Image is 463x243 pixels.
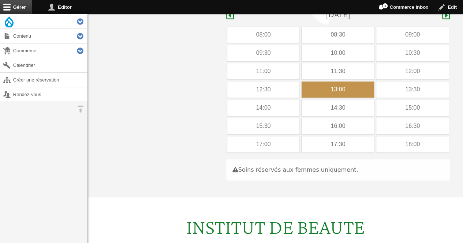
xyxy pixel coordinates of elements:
div: 14:00 [227,100,300,116]
div: 17:30 [302,136,374,152]
div: 15:00 [376,100,449,116]
div: 13:30 [376,81,449,98]
div: Soins réservés aux femmes uniquement. [226,159,450,181]
h4: [DATE] [326,9,350,20]
div: 08:00 [227,27,300,43]
div: 11:30 [302,63,374,79]
div: 08:30 [302,27,374,43]
div: 13:00 [302,81,374,98]
button: Orientation horizontale [73,102,87,116]
div: 11:00 [227,63,300,79]
span: 1 [382,3,388,9]
div: 16:00 [302,118,374,134]
div: 09:30 [227,45,300,61]
div: 14:30 [302,100,374,116]
div: 12:00 [376,63,449,79]
div: 12:30 [227,81,300,98]
div: 17:00 [227,136,300,152]
div: 10:00 [302,45,374,61]
div: 15:30 [227,118,300,134]
div: 10:30 [376,45,449,61]
div: 09:00 [376,27,449,43]
div: 16:30 [376,118,449,134]
div: 18:00 [376,136,449,152]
